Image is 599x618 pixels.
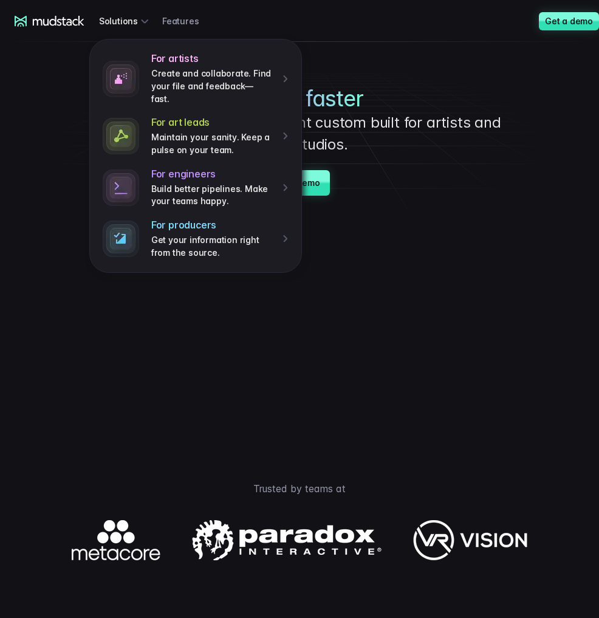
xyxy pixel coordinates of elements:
[97,47,294,111] a: For artistsCreate and collaborate. Find your file and feedback— fast.
[72,520,527,560] img: Logos of companies using mudstack.
[151,116,274,129] h4: For art leads
[151,168,274,180] h4: For engineers
[151,183,274,208] p: Build better pipelines. Make your teams happy.
[151,67,274,105] p: Create and collaborate. Find your file and feedback— fast.
[103,118,139,154] img: connected dots icon
[99,10,152,32] div: Solutions
[539,12,599,30] a: Get a demo
[97,111,294,162] a: For art leadsMaintain your sanity. Keep a pulse on your team.
[103,170,139,206] img: stylized terminal icon
[151,131,274,156] p: Maintain your sanity. Keep a pulse on your team.
[151,234,274,259] p: Get your information right from the source.
[15,16,84,27] a: mudstack logo
[103,61,139,97] img: spray paint icon
[103,221,139,257] img: stylized terminal icon
[97,213,294,264] a: For producersGet your information right from the source.
[162,10,213,32] a: Features
[97,162,294,213] a: For engineersBuild better pipelines. Make your teams happy.
[151,219,274,232] h4: For producers
[236,86,363,112] span: Iterate faster
[151,52,274,65] h4: For artists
